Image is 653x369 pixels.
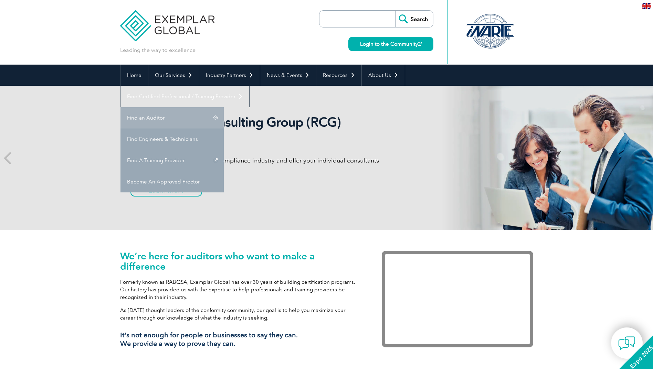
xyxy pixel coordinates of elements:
[120,306,361,322] p: As [DATE] thought leaders of the conformity community, our goal is to help you maximize your care...
[362,65,405,86] a: About Us
[120,278,361,301] p: Formerly known as RABQSA, Exemplar Global has over 30 years of building certification programs. O...
[642,3,651,9] img: en
[120,150,224,171] a: Find A Training Provider
[618,335,635,352] img: contact-chat.png
[148,65,199,86] a: Our Services
[316,65,361,86] a: Resources
[418,42,422,46] img: open_square.png
[120,331,361,348] h3: It’s not enough for people or businesses to say they can. We provide a way to prove they can.
[130,156,389,173] p: Gain global recognition in the compliance industry and offer your individual consultants professi...
[120,46,196,54] p: Leading the way to excellence
[120,171,224,192] a: Become An Approved Proctor
[120,251,361,271] h1: We’re here for auditors who want to make a difference
[382,251,533,347] iframe: Exemplar Global: Working together to make a difference
[120,65,148,86] a: Home
[130,114,389,146] h2: Recognized Consulting Group (RCG) program
[395,11,433,27] input: Search
[348,37,433,51] a: Login to the Community
[199,65,260,86] a: Industry Partners
[260,65,316,86] a: News & Events
[120,128,224,150] a: Find Engineers & Technicians
[120,86,249,107] a: Find Certified Professional / Training Provider
[120,107,224,128] a: Find an Auditor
